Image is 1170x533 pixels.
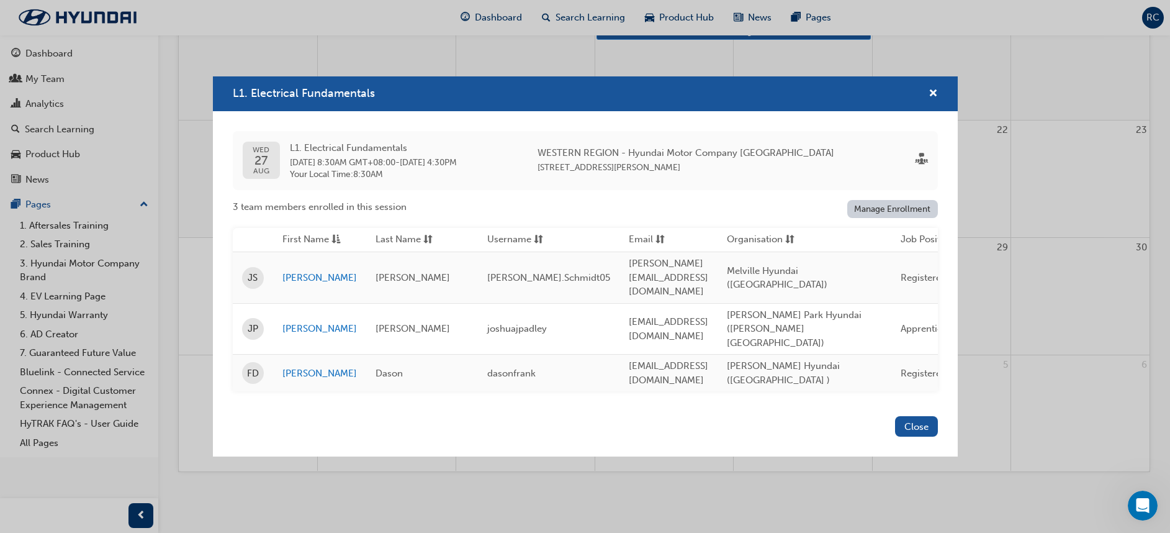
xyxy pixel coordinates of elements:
span: joshuajpadley [487,323,547,334]
span: Organisation [727,232,783,248]
span: [EMAIL_ADDRESS][DOMAIN_NAME] [629,360,708,386]
button: Usernamesorting-icon [487,232,556,248]
span: asc-icon [331,232,341,248]
span: 27 Aug 2025 8:30AM GMT+08:00 [290,157,395,168]
span: sorting-icon [534,232,543,248]
span: JP [248,322,258,336]
span: 27 Aug 2025 4:30PM [400,157,457,168]
span: dasonfrank [487,368,536,379]
a: [PERSON_NAME] [282,367,357,381]
span: Dason [376,368,403,379]
button: cross-icon [929,86,938,102]
span: [PERSON_NAME] Park Hyundai ([PERSON_NAME][GEOGRAPHIC_DATA]) [727,309,862,348]
span: cross-icon [929,89,938,100]
span: [PERSON_NAME].Schmidt05 [487,272,610,283]
iframe: Intercom live chat [1128,491,1158,521]
button: Emailsorting-icon [629,232,697,248]
span: L1. Electrical Fundamentals [290,141,457,155]
button: Last Namesorting-icon [376,232,444,248]
span: FD [247,367,259,381]
span: JS [248,271,258,285]
span: AUG [253,167,269,175]
span: Your Local Time : 8:30AM [290,169,457,180]
span: First Name [282,232,329,248]
span: 3 team members enrolled in this session [233,200,407,214]
button: Job Positionsorting-icon [901,232,969,248]
span: 27 [253,154,269,167]
span: sorting-icon [423,232,433,248]
span: [PERSON_NAME] [376,323,450,334]
span: Apprentice Technician [901,323,996,334]
span: WESTERN REGION - Hyundai Motor Company [GEOGRAPHIC_DATA] [538,146,834,160]
div: - [290,141,457,180]
span: Username [487,232,531,248]
span: [PERSON_NAME] Hyundai ([GEOGRAPHIC_DATA] ) [727,360,840,386]
span: L1. Electrical Fundamentals [233,86,375,100]
span: [PERSON_NAME][EMAIL_ADDRESS][DOMAIN_NAME] [629,258,708,297]
span: Melville Hyundai ([GEOGRAPHIC_DATA]) [727,265,827,291]
span: Job Position [901,232,954,248]
span: [PERSON_NAME] [376,272,450,283]
span: sorting-icon [785,232,794,248]
button: Close [895,416,938,437]
span: sorting-icon [655,232,665,248]
span: WED [253,146,269,154]
span: [EMAIL_ADDRESS][DOMAIN_NAME] [629,316,708,342]
div: L1. Electrical Fundamentals [213,76,958,457]
span: sessionType_FACE_TO_FACE-icon [916,153,928,168]
a: Manage Enrollment [847,200,938,218]
button: First Nameasc-icon [282,232,351,248]
span: Registered Technician [901,368,996,379]
span: [STREET_ADDRESS][PERSON_NAME] [538,162,680,173]
span: Registered Technician [901,272,996,283]
span: Last Name [376,232,421,248]
a: [PERSON_NAME] [282,271,357,285]
span: Email [629,232,653,248]
button: Organisationsorting-icon [727,232,795,248]
a: [PERSON_NAME] [282,322,357,336]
